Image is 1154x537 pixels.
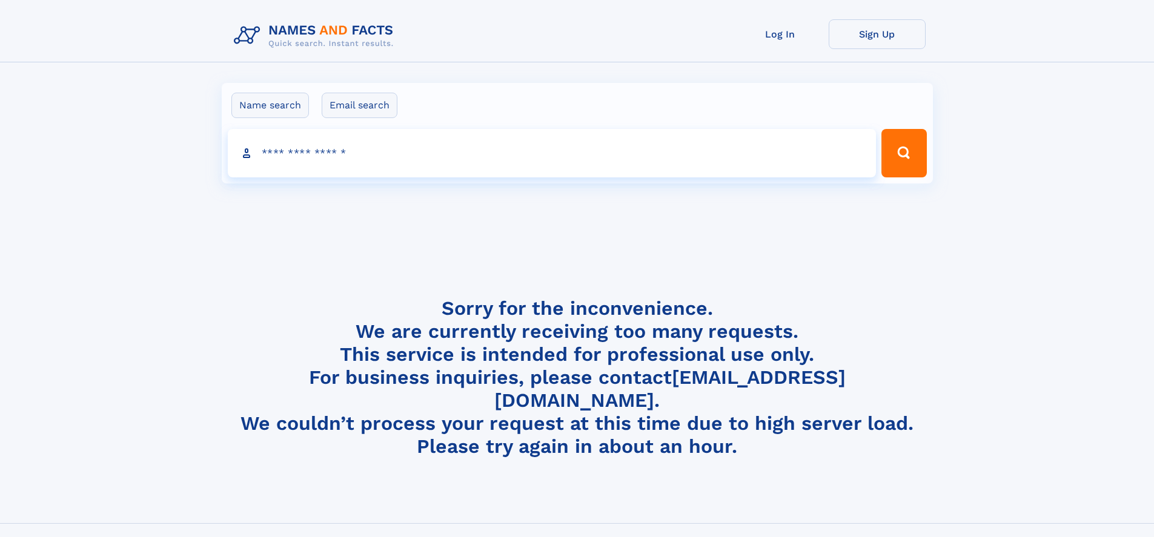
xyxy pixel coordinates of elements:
[322,93,397,118] label: Email search
[231,93,309,118] label: Name search
[494,366,846,412] a: [EMAIL_ADDRESS][DOMAIN_NAME]
[732,19,829,49] a: Log In
[881,129,926,177] button: Search Button
[829,19,926,49] a: Sign Up
[228,129,877,177] input: search input
[229,297,926,458] h4: Sorry for the inconvenience. We are currently receiving too many requests. This service is intend...
[229,19,403,52] img: Logo Names and Facts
